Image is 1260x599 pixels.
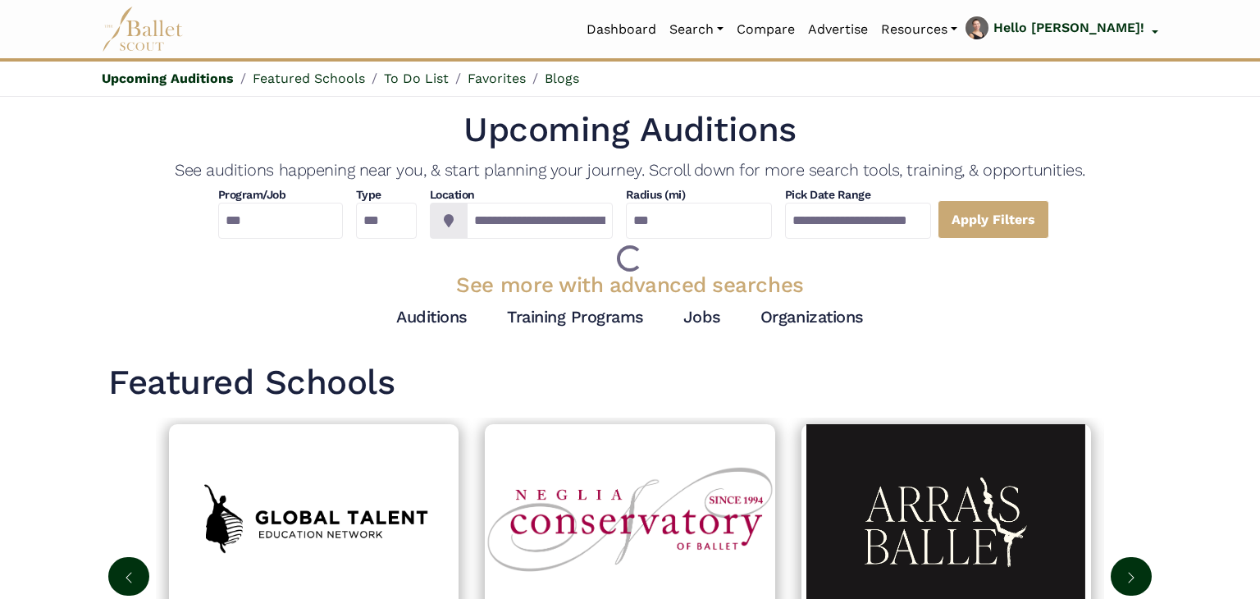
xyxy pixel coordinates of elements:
[396,307,468,327] a: Auditions
[730,12,801,47] a: Compare
[108,360,1152,405] h1: Featured Schools
[384,71,449,86] a: To Do List
[468,71,526,86] a: Favorites
[108,107,1152,153] h1: Upcoming Auditions
[760,307,864,327] a: Organizations
[108,159,1152,181] h4: See auditions happening near you, & start planning your journey. Scroll down for more search tool...
[102,71,234,86] a: Upcoming Auditions
[874,12,964,47] a: Resources
[545,71,579,86] a: Blogs
[218,187,343,203] h4: Program/Job
[507,307,644,327] a: Training Programs
[626,187,686,203] h4: Radius (mi)
[356,187,417,203] h4: Type
[938,200,1049,239] a: Apply Filters
[801,12,874,47] a: Advertise
[785,187,931,203] h4: Pick Date Range
[964,15,1158,43] a: profile picture Hello [PERSON_NAME]!
[430,187,613,203] h4: Location
[683,307,721,327] a: Jobs
[663,12,730,47] a: Search
[467,203,613,239] input: Location
[108,272,1152,299] h3: See more with advanced searches
[966,16,988,51] img: profile picture
[253,71,365,86] a: Featured Schools
[580,12,663,47] a: Dashboard
[993,17,1144,39] p: Hello [PERSON_NAME]!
